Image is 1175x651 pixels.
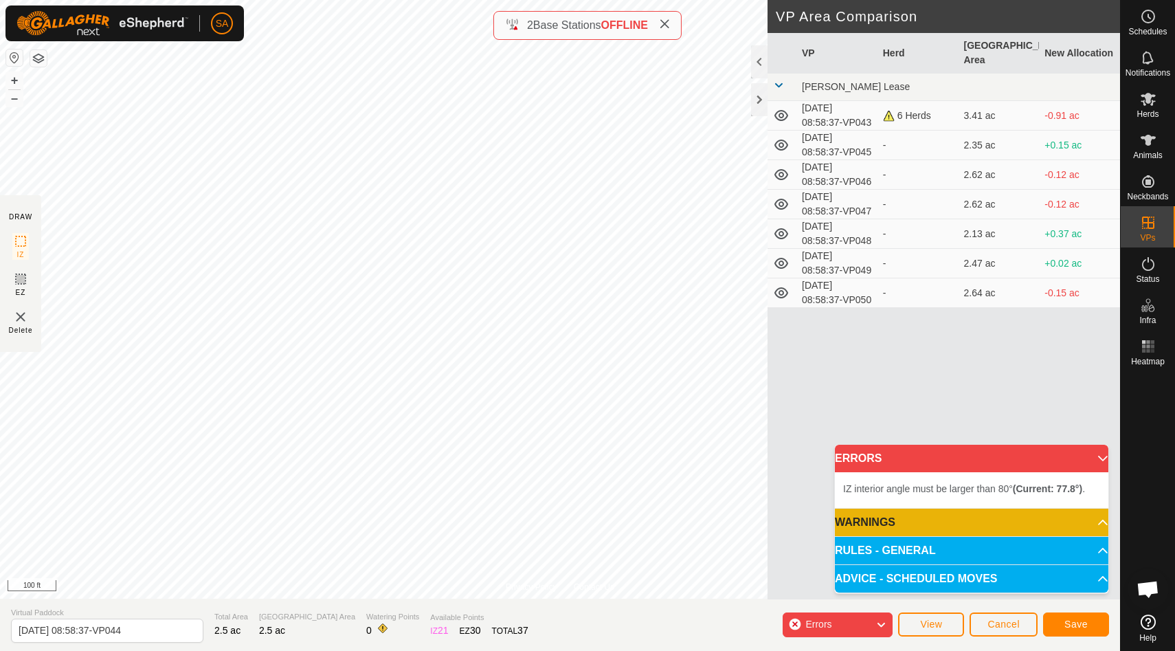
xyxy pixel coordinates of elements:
span: OFFLINE [601,19,648,31]
button: + [6,72,23,89]
span: IZ [17,250,25,260]
td: 2.64 ac [959,278,1040,308]
span: 30 [470,625,481,636]
p-accordion-header: WARNINGS [835,509,1108,536]
td: -0.91 ac [1039,101,1120,131]
th: VP [796,33,877,74]
span: Infra [1139,316,1156,324]
span: Virtual Paddock [11,607,203,619]
td: [DATE] 08:58:37-VP046 [796,160,877,190]
span: Notifications [1126,69,1170,77]
a: Privacy Policy [506,581,557,593]
button: – [6,90,23,107]
span: 21 [438,625,449,636]
h2: VP Area Comparison [776,8,1120,25]
div: 6 Herds [883,109,953,123]
span: EZ [16,287,26,298]
span: Base Stations [533,19,601,31]
span: Schedules [1128,27,1167,36]
td: [DATE] 08:58:37-VP049 [796,249,877,278]
span: VPs [1140,234,1155,242]
span: Neckbands [1127,192,1168,201]
span: Help [1139,634,1156,642]
a: Help [1121,609,1175,648]
th: New Allocation [1039,33,1120,74]
td: +0.37 ac [1039,219,1120,249]
p-accordion-header: ADVICE - SCHEDULED MOVES [835,565,1108,593]
button: View [898,613,964,637]
a: Contact Us [574,581,614,593]
div: EZ [460,624,481,638]
td: [DATE] 08:58:37-VP045 [796,131,877,160]
span: Herds [1137,110,1159,118]
span: Heatmap [1131,357,1165,366]
td: 3.41 ac [959,101,1040,131]
span: Watering Points [366,611,419,623]
span: [GEOGRAPHIC_DATA] Area [259,611,355,623]
span: Status [1136,275,1159,283]
span: 37 [517,625,528,636]
td: [DATE] 08:58:37-VP043 [796,101,877,131]
button: Map Layers [30,50,47,67]
div: TOTAL [492,624,528,638]
div: - [883,286,953,300]
td: 2.62 ac [959,160,1040,190]
span: Errors [805,619,831,630]
td: 2.47 ac [959,249,1040,278]
span: IZ interior angle must be larger than 80° . [843,483,1085,494]
b: (Current: 77.8°) [1013,483,1082,494]
img: VP [12,309,29,325]
div: - [883,256,953,271]
img: Gallagher Logo [16,11,188,36]
span: Cancel [987,619,1020,630]
div: DRAW [9,212,32,222]
td: +0.02 ac [1039,249,1120,278]
button: Save [1043,613,1109,637]
button: Cancel [970,613,1038,637]
span: 2.5 ac [259,625,285,636]
span: 2 [527,19,533,31]
td: -0.12 ac [1039,190,1120,219]
div: Open chat [1128,569,1169,610]
td: [DATE] 08:58:37-VP047 [796,190,877,219]
span: Animals [1133,151,1163,159]
td: -0.12 ac [1039,160,1120,190]
td: [DATE] 08:58:37-VP048 [796,219,877,249]
span: Total Area [214,611,248,623]
span: 2.5 ac [214,625,240,636]
p-accordion-content: ERRORS [835,472,1108,508]
th: [GEOGRAPHIC_DATA] Area [959,33,1040,74]
span: Available Points [430,612,528,624]
td: +0.15 ac [1039,131,1120,160]
p-accordion-header: RULES - GENERAL [835,537,1108,564]
span: RULES - GENERAL [835,545,936,556]
span: View [920,619,942,630]
div: - [883,197,953,212]
p-accordion-header: ERRORS [835,445,1108,472]
span: Save [1064,619,1088,630]
button: Reset Map [6,49,23,66]
span: SA [216,16,229,31]
div: - [883,227,953,241]
td: [DATE] 08:58:37-VP050 [796,278,877,308]
td: 2.62 ac [959,190,1040,219]
td: 2.13 ac [959,219,1040,249]
th: Herd [877,33,959,74]
span: ADVICE - SCHEDULED MOVES [835,573,997,584]
div: IZ [430,624,448,638]
span: ERRORS [835,453,882,464]
td: -0.15 ac [1039,278,1120,308]
div: - [883,138,953,153]
td: 2.35 ac [959,131,1040,160]
span: 0 [366,625,372,636]
div: - [883,168,953,182]
span: Delete [9,325,33,335]
span: [PERSON_NAME] Lease [802,81,910,92]
span: WARNINGS [835,517,895,528]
